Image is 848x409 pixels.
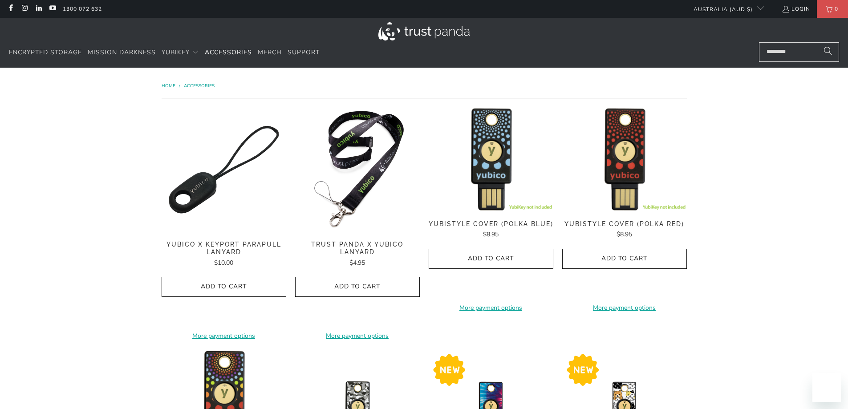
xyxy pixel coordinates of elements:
[429,303,553,313] a: More payment options
[162,42,199,63] summary: YubiKey
[438,255,544,263] span: Add to Cart
[429,220,553,228] span: YubiStyle Cover (Polka Blue)
[162,107,286,232] a: Yubico x Keyport Parapull Lanyard - Trust Panda Yubico x Keyport Parapull Lanyard - Trust Panda
[162,241,286,256] span: Yubico x Keyport Parapull Lanyard
[378,22,470,40] img: Trust Panda Australia
[349,259,365,267] span: $4.95
[429,220,553,240] a: YubiStyle Cover (Polka Blue) $8.95
[88,48,156,57] span: Mission Darkness
[562,107,687,211] img: YubiStyle Cover (Polka Red) - Trust Panda
[20,5,28,12] a: Trust Panda Australia on Instagram
[572,255,678,263] span: Add to Cart
[7,5,14,12] a: Trust Panda Australia on Facebook
[63,4,102,14] a: 1300 072 632
[483,230,499,239] span: $8.95
[817,42,839,62] button: Search
[295,241,420,256] span: Trust Panda x Yubico Lanyard
[35,5,42,12] a: Trust Panda Australia on LinkedIn
[171,283,277,291] span: Add to Cart
[179,83,180,89] span: /
[162,331,286,341] a: More payment options
[214,259,233,267] span: $10.00
[288,42,320,63] a: Support
[205,48,252,57] span: Accessories
[295,331,420,341] a: More payment options
[759,42,839,62] input: Search...
[162,107,286,232] img: Yubico x Keyport Parapull Lanyard - Trust Panda
[562,249,687,269] button: Add to Cart
[304,283,410,291] span: Add to Cart
[562,220,687,228] span: YubiStyle Cover (Polka Red)
[562,220,687,240] a: YubiStyle Cover (Polka Red) $8.95
[162,241,286,268] a: Yubico x Keyport Parapull Lanyard $10.00
[205,42,252,63] a: Accessories
[162,83,175,89] span: Home
[812,373,841,402] iframe: Button to launch messaging window
[295,277,420,297] button: Add to Cart
[9,48,82,57] span: Encrypted Storage
[162,48,190,57] span: YubiKey
[782,4,810,14] a: Login
[258,42,282,63] a: Merch
[562,303,687,313] a: More payment options
[429,107,553,211] img: YubiStyle Cover (Polka Blue) - Trust Panda
[258,48,282,57] span: Merch
[162,83,177,89] a: Home
[288,48,320,57] span: Support
[295,241,420,268] a: Trust Panda x Yubico Lanyard $4.95
[9,42,82,63] a: Encrypted Storage
[162,277,286,297] button: Add to Cart
[295,107,420,232] img: Trust Panda Yubico Lanyard - Trust Panda
[49,5,56,12] a: Trust Panda Australia on YouTube
[88,42,156,63] a: Mission Darkness
[184,83,215,89] a: Accessories
[9,42,320,63] nav: Translation missing: en.navigation.header.main_nav
[429,249,553,269] button: Add to Cart
[617,230,632,239] span: $8.95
